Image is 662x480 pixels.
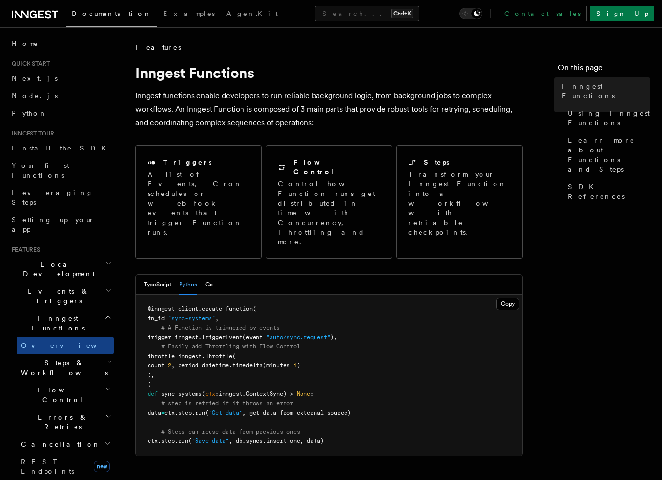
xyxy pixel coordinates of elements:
h4: On this page [558,62,650,77]
span: ctx [165,409,175,416]
span: Python [12,109,47,117]
a: REST Endpointsnew [17,453,114,480]
span: ctx [205,390,215,397]
h2: Triggers [163,157,212,167]
span: Install the SDK [12,144,112,152]
span: step [161,437,175,444]
a: Node.js [8,87,114,105]
span: Flow Control [17,385,105,405]
span: trigger [148,334,171,341]
span: ctx [148,437,158,444]
a: Setting up your app [8,211,114,238]
a: Documentation [66,3,157,27]
span: inngest. [178,353,205,360]
span: : [215,390,219,397]
span: = [175,353,178,360]
p: Inngest functions enable developers to run reliable background logic, from background jobs to com... [135,89,523,130]
kbd: Ctrl+K [391,9,413,18]
span: inngest. [175,334,202,341]
span: "Save data" [192,437,229,444]
button: Local Development [8,255,114,283]
span: . [192,409,195,416]
p: A list of Events, Cron schedules or webhook events that trigger Function runs. [148,169,250,237]
span: -> [286,390,293,397]
span: Inngest Functions [8,314,105,333]
span: throttle [148,353,175,360]
span: sync_systems [161,390,202,397]
span: , [215,315,219,322]
a: TriggersA list of Events, Cron schedules or webhook events that trigger Function runs. [135,145,262,259]
span: , db.syncs.insert_one, data) [229,437,324,444]
button: Cancellation [17,435,114,453]
a: Examples [157,3,221,26]
span: = [165,315,168,322]
span: # Easily add Throttling with Flow Control [161,343,300,350]
span: data [148,409,161,416]
span: REST Endpoints [21,458,74,475]
span: Next.js [12,75,58,82]
span: # Steps can reuse data from previous ones [161,428,300,435]
span: Node.js [12,92,58,100]
span: run [178,437,188,444]
span: Cancellation [17,439,101,449]
span: Steps & Workflows [17,358,108,377]
a: Overview [17,337,114,354]
span: Home [12,39,39,48]
span: ) [297,362,300,369]
a: Python [8,105,114,122]
span: inngest [219,390,242,397]
span: Overview [21,342,120,349]
a: StepsTransform your Inngest Function into a workflow with retriable checkpoints. [396,145,523,259]
span: Local Development [8,259,105,279]
a: SDK References [564,178,650,205]
button: Events & Triggers [8,283,114,310]
p: Transform your Inngest Function into a workflow with retriable checkpoints. [408,169,512,237]
h1: Inngest Functions [135,64,523,81]
button: Flow Control [17,381,114,408]
a: Your first Functions [8,157,114,184]
span: run [195,409,205,416]
button: Copy [496,298,519,310]
span: # A Function is triggered by events [161,324,280,331]
button: TypeScript [144,275,171,295]
a: Contact sales [498,6,587,21]
button: Steps & Workflows [17,354,114,381]
span: , get_data_from_external_source) [242,409,351,416]
span: create_function [202,305,253,312]
button: Search...Ctrl+K [315,6,419,21]
button: Errors & Retries [17,408,114,435]
a: Inngest Functions [558,77,650,105]
a: Home [8,35,114,52]
span: ( [253,305,256,312]
span: # step is retried if it throws an error [161,400,293,406]
span: count [148,362,165,369]
span: "auto/sync.request" [266,334,331,341]
p: Control how Function runs get distributed in time with Concurrency, Throttling and more. [278,179,380,247]
span: : [310,390,314,397]
span: TriggerEvent [202,334,242,341]
span: = [171,334,175,341]
span: Using Inngest Functions [568,108,650,128]
span: Inngest Functions [562,81,650,101]
span: Errors & Retries [17,412,105,432]
span: . [175,409,178,416]
span: . [175,437,178,444]
span: Your first Functions [12,162,69,179]
span: = [161,409,165,416]
span: Learn more about Functions and Steps [568,135,650,174]
span: ContextSync) [246,390,286,397]
h2: Steps [424,157,450,167]
span: timedelta [232,362,263,369]
span: SDK References [568,182,650,201]
span: Inngest tour [8,130,54,137]
a: Using Inngest Functions [564,105,650,132]
span: Leveraging Steps [12,189,93,206]
a: AgentKit [221,3,284,26]
span: = [165,362,168,369]
span: ), [148,372,154,378]
span: fn_id [148,315,165,322]
span: def [148,390,158,397]
a: Sign Up [590,6,654,21]
span: = [290,362,293,369]
span: AgentKit [226,10,278,17]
